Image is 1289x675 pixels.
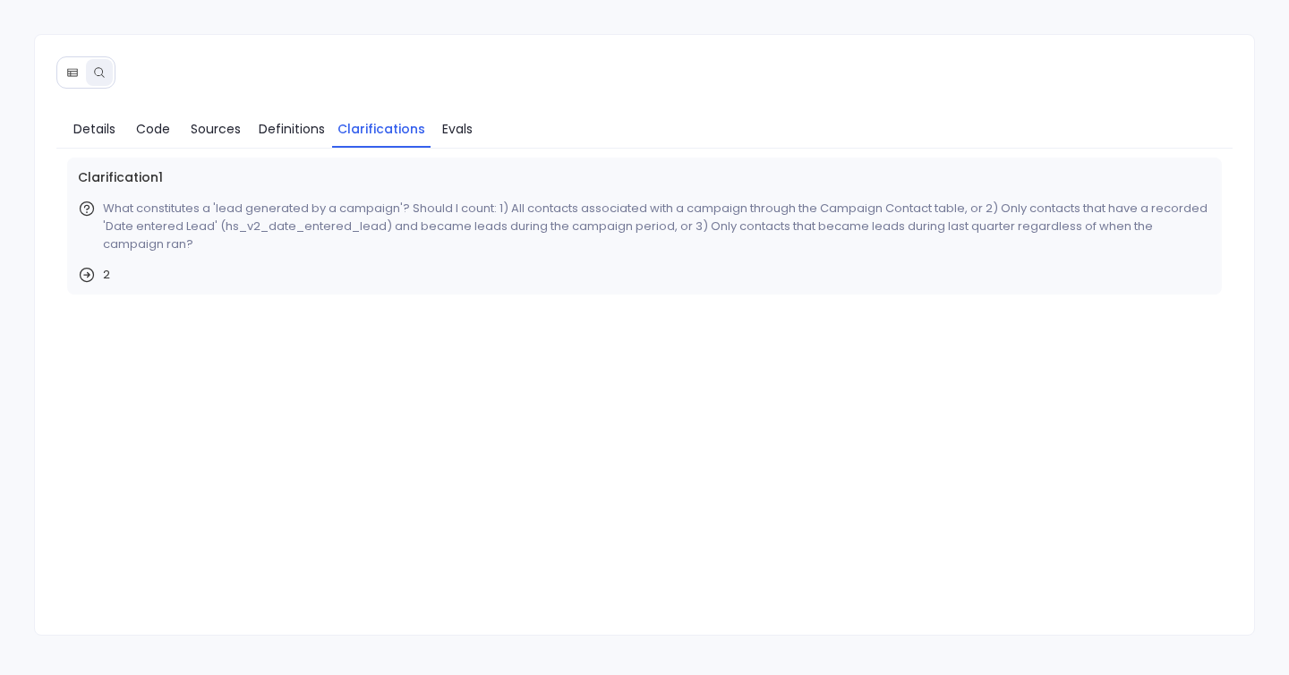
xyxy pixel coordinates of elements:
span: Clarification 1 [78,168,1212,187]
p: What constitutes a 'lead generated by a campaign'? Should I count: 1) All contacts associated wit... [103,200,1212,253]
span: Details [73,119,115,139]
span: Code [136,119,170,139]
span: Evals [442,119,473,139]
span: Definitions [259,119,325,139]
span: Clarifications [337,119,425,139]
span: Sources [191,119,241,139]
span: 2 [103,266,110,284]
